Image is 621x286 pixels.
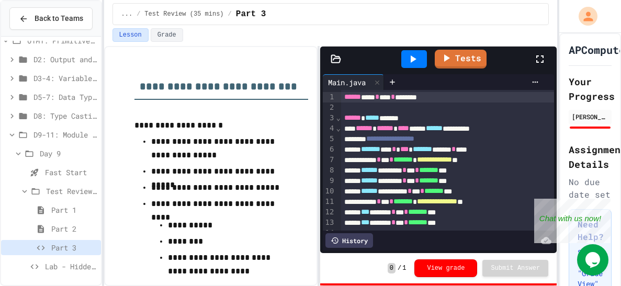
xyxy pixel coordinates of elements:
[323,102,336,113] div: 2
[414,259,477,277] button: View grade
[568,4,600,28] div: My Account
[33,54,97,65] span: D2: Output and Compiling Code
[9,7,93,30] button: Back to Teams
[151,28,183,42] button: Grade
[323,218,336,228] div: 13
[33,91,97,102] span: D5-7: Data Types and Number Calculations
[577,244,611,276] iframe: chat widget
[228,10,232,18] span: /
[323,92,336,102] div: 1
[534,199,611,243] iframe: chat widget
[435,50,487,68] a: Tests
[27,35,97,46] span: U1M1: Primitives, Variables, Basic I/O
[323,165,336,176] div: 8
[323,144,336,155] div: 6
[46,186,97,197] span: Test Review (35 mins)
[323,207,336,218] div: 12
[35,13,83,24] span: Back to Teams
[323,155,336,165] div: 7
[33,110,97,121] span: D8: Type Casting
[323,176,336,186] div: 9
[323,186,336,197] div: 10
[398,264,401,272] span: /
[33,129,97,140] span: D9-11: Module Wrap Up
[569,176,612,201] div: No due date set
[112,28,149,42] button: Lesson
[323,123,336,134] div: 4
[335,124,341,132] span: Fold line
[51,223,97,234] span: Part 2
[236,8,266,20] span: Part 3
[45,261,97,272] span: Lab - Hidden Figures: Launch Weight Calculator
[144,10,223,18] span: Test Review (35 mins)
[323,228,336,238] div: 14
[572,112,608,121] div: [PERSON_NAME]
[323,77,371,88] div: Main.java
[51,204,97,215] span: Part 1
[33,73,97,84] span: D3-4: Variables and Input
[40,148,97,159] span: Day 9
[335,113,341,122] span: Fold line
[491,264,540,272] span: Submit Answer
[569,142,612,171] h2: Assignment Details
[388,263,396,273] span: 0
[323,134,336,144] div: 5
[323,197,336,207] div: 11
[482,260,548,277] button: Submit Answer
[51,242,97,253] span: Part 3
[402,264,406,272] span: 1
[323,74,384,90] div: Main.java
[121,10,133,18] span: ...
[323,113,336,123] div: 3
[325,233,373,248] div: History
[137,10,140,18] span: /
[45,167,97,178] span: Fast Start
[569,74,612,104] h2: Your Progress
